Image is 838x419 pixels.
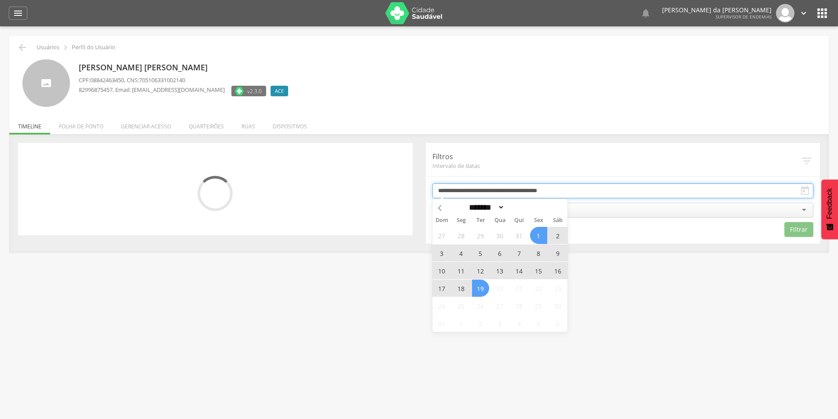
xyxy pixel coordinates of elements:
li: Gerenciar acesso [112,114,180,135]
span: Agosto 15, 2025 [530,262,547,279]
span: Intervalo de datas [432,162,801,170]
input: Year [505,203,534,212]
span: Feedback [826,188,834,219]
p: , Email: [EMAIL_ADDRESS][DOMAIN_NAME] [79,86,225,94]
span: 705106331002140 [139,76,185,84]
i: Voltar [17,42,28,53]
span: Julho 28, 2025 [453,227,470,244]
select: Month [466,203,505,212]
span: Agosto 24, 2025 [433,297,450,314]
span: Agosto 1, 2025 [530,227,547,244]
li: Folha de ponto [50,114,112,135]
span: Agosto 12, 2025 [472,262,489,279]
p: Filtros [432,152,801,162]
span: Supervisor de Endemias [716,14,772,20]
span: Agosto 17, 2025 [433,280,450,297]
span: Sáb [548,218,567,223]
span: Setembro 3, 2025 [491,315,509,332]
a:  [9,7,27,20]
i:  [13,8,23,18]
span: Agosto 11, 2025 [453,262,470,279]
span: ACE [275,87,284,95]
span: Setembro 1, 2025 [453,315,470,332]
i:  [815,6,829,20]
span: Agosto 31, 2025 [433,315,450,332]
p: [PERSON_NAME] [PERSON_NAME] [79,62,293,73]
span: Julho 29, 2025 [472,227,489,244]
span: Agosto 20, 2025 [491,280,509,297]
li: Ruas [233,114,264,135]
span: Agosto 16, 2025 [549,262,567,279]
span: Julho 30, 2025 [491,227,509,244]
span: Sex [529,218,548,223]
span: Agosto 6, 2025 [491,244,509,262]
p: CPF: , CNS: [79,76,293,84]
span: Agosto 5, 2025 [472,244,489,262]
span: Seg [451,218,471,223]
span: Setembro 2, 2025 [472,315,489,332]
span: Dom [432,218,452,223]
span: Agosto 25, 2025 [453,297,470,314]
span: Agosto 13, 2025 [491,262,509,279]
span: Setembro 6, 2025 [549,315,567,332]
span: Agosto 30, 2025 [549,297,567,314]
span: Agosto 23, 2025 [549,280,567,297]
span: Agosto 29, 2025 [530,297,547,314]
span: v2.3.0 [247,87,262,95]
span: Agosto 26, 2025 [472,297,489,314]
span: Agosto 2, 2025 [549,227,567,244]
span: Agosto 3, 2025 [433,244,450,262]
span: Agosto 21, 2025 [511,280,528,297]
span: 82996875457 [79,86,113,94]
span: 08842463450 [90,76,124,84]
span: Agosto 4, 2025 [453,244,470,262]
span: Agosto 10, 2025 [433,262,450,279]
span: Qui [509,218,529,223]
i:  [799,8,809,18]
a:  [640,4,651,22]
span: Agosto 9, 2025 [549,244,567,262]
span: Agosto 14, 2025 [511,262,528,279]
span: Agosto 19, 2025 [472,280,489,297]
button: Feedback - Mostrar pesquisa [821,179,838,239]
li: Dispositivos [264,114,316,135]
span: Agosto 18, 2025 [453,280,470,297]
i:  [800,186,810,196]
span: Agosto 27, 2025 [491,297,509,314]
a:  [799,4,809,22]
span: Ter [471,218,490,223]
span: Agosto 8, 2025 [530,244,547,262]
li: Quarteirões [180,114,233,135]
span: Setembro 5, 2025 [530,315,547,332]
i:  [61,43,70,52]
span: Julho 27, 2025 [433,227,450,244]
label: Versão do aplicativo [231,86,266,96]
p: Usuários [37,44,59,51]
span: Julho 31, 2025 [511,227,528,244]
span: Agosto 28, 2025 [511,297,528,314]
button: Filtrar [784,222,813,237]
span: Agosto 22, 2025 [530,280,547,297]
p: Perfil do Usuário [72,44,115,51]
span: Setembro 4, 2025 [511,315,528,332]
i:  [800,154,813,168]
span: Qua [490,218,509,223]
span: Agosto 7, 2025 [511,244,528,262]
i:  [640,8,651,18]
p: [PERSON_NAME] da [PERSON_NAME] [662,7,772,13]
